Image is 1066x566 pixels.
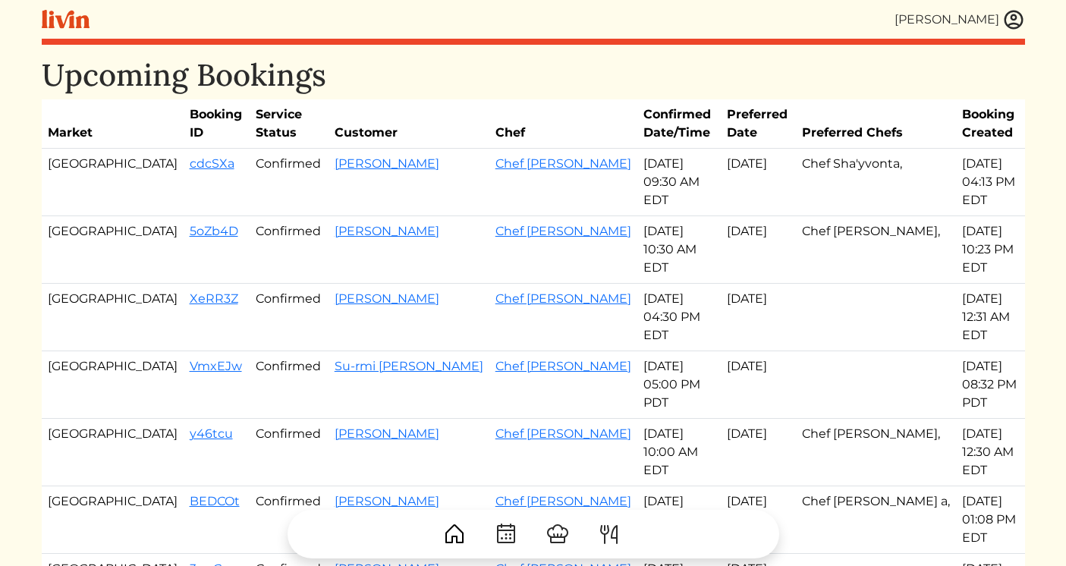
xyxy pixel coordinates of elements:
td: [DATE] 10:23 PM EDT [956,216,1025,284]
td: Confirmed [250,149,329,216]
td: [DATE] 04:30 PM EDT [637,284,721,351]
a: y46tcu [190,426,233,441]
td: Confirmed [250,486,329,554]
td: Chef Sha'yvonta, [796,149,956,216]
img: ChefHat-a374fb509e4f37eb0702ca99f5f64f3b6956810f32a249b33092029f8484b388.svg [546,522,570,546]
td: [GEOGRAPHIC_DATA] [42,351,184,419]
th: Chef [489,99,637,149]
td: [DATE] 12:30 AM EDT [956,419,1025,486]
a: BEDCOt [190,494,240,508]
img: ForkKnife-55491504ffdb50bab0c1e09e7649658475375261d09fd45db06cec23bce548bf.svg [597,522,621,546]
td: Chef [PERSON_NAME] a, [796,486,956,554]
td: Confirmed [250,284,329,351]
td: [GEOGRAPHIC_DATA] [42,419,184,486]
td: [GEOGRAPHIC_DATA] [42,149,184,216]
a: Su-rmi [PERSON_NAME] [335,359,483,373]
a: [PERSON_NAME] [335,426,439,441]
a: [PERSON_NAME] [335,494,439,508]
th: Customer [329,99,489,149]
a: Chef [PERSON_NAME] [495,494,631,508]
td: [GEOGRAPHIC_DATA] [42,216,184,284]
th: Preferred Chefs [796,99,956,149]
th: Booking Created [956,99,1025,149]
td: [DATE] 01:08 PM EDT [956,486,1025,554]
td: Chef [PERSON_NAME], [796,419,956,486]
td: [DATE] [721,486,796,554]
a: Chef [PERSON_NAME] [495,359,631,373]
img: CalendarDots-5bcf9d9080389f2a281d69619e1c85352834be518fbc73d9501aef674afc0d57.svg [494,522,518,546]
a: Chef [PERSON_NAME] [495,156,631,171]
img: user_account-e6e16d2ec92f44fc35f99ef0dc9cddf60790bfa021a6ecb1c896eb5d2907b31c.svg [1002,8,1025,31]
th: Market [42,99,184,149]
a: [PERSON_NAME] [335,156,439,171]
td: [DATE] [721,149,796,216]
td: [DATE] 08:32 PM PDT [956,351,1025,419]
th: Booking ID [184,99,250,149]
a: 5oZb4D [190,224,238,238]
td: [DATE] [721,216,796,284]
td: [DATE] [721,419,796,486]
td: [GEOGRAPHIC_DATA] [42,486,184,554]
td: [DATE] 12:31 AM EDT [956,284,1025,351]
td: Confirmed [250,419,329,486]
a: Chef [PERSON_NAME] [495,426,631,441]
td: Chef [PERSON_NAME], [796,216,956,284]
img: livin-logo-a0d97d1a881af30f6274990eb6222085a2533c92bbd1e4f22c21b4f0d0e3210c.svg [42,10,90,29]
td: [DATE] 09:30 AM EDT [637,149,721,216]
a: Chef [PERSON_NAME] [495,291,631,306]
td: [DATE] [721,284,796,351]
td: [DATE] 10:30 AM EDT [637,216,721,284]
th: Preferred Date [721,99,796,149]
td: Confirmed [250,216,329,284]
a: VmxEJw [190,359,242,373]
h1: Upcoming Bookings [42,57,1025,93]
img: House-9bf13187bcbb5817f509fe5e7408150f90897510c4275e13d0d5fca38e0b5951.svg [442,522,467,546]
td: [DATE] 05:00 PM PDT [637,351,721,419]
td: [DATE] 10:00 AM EDT [637,419,721,486]
td: [DATE] [721,351,796,419]
th: Service Status [250,99,329,149]
a: [PERSON_NAME] [335,291,439,306]
a: Chef [PERSON_NAME] [495,224,631,238]
td: Confirmed [250,351,329,419]
td: [DATE] 04:13 PM EDT [956,149,1025,216]
th: Confirmed Date/Time [637,99,721,149]
td: [GEOGRAPHIC_DATA] [42,284,184,351]
a: [PERSON_NAME] [335,224,439,238]
a: XeRR3Z [190,291,238,306]
a: cdcSXa [190,156,234,171]
td: [DATE] 10:00 AM EDT [637,486,721,554]
div: [PERSON_NAME] [895,11,999,29]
